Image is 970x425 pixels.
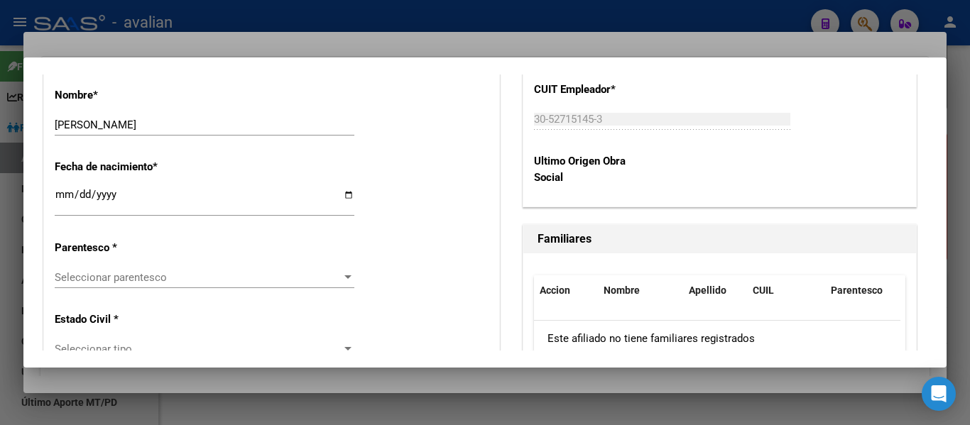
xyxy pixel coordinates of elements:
[534,82,645,98] p: CUIT Empleador
[689,285,726,296] span: Apellido
[747,275,825,306] datatable-header-cell: CUIL
[825,275,925,306] datatable-header-cell: Parentesco
[683,275,747,306] datatable-header-cell: Apellido
[540,285,570,296] span: Accion
[753,285,774,296] span: CUIL
[55,159,185,175] p: Fecha de nacimiento
[538,231,902,248] h1: Familiares
[55,87,185,104] p: Nombre
[534,275,598,306] datatable-header-cell: Accion
[55,271,342,284] span: Seleccionar parentesco
[534,321,900,356] div: Este afiliado no tiene familiares registrados
[831,285,883,296] span: Parentesco
[55,343,342,355] span: Seleccionar tipo
[922,377,956,411] div: Open Intercom Messenger
[55,311,185,328] p: Estado Civil *
[55,240,185,256] p: Parentesco *
[598,275,683,306] datatable-header-cell: Nombre
[604,285,640,296] span: Nombre
[534,153,645,185] p: Ultimo Origen Obra Social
